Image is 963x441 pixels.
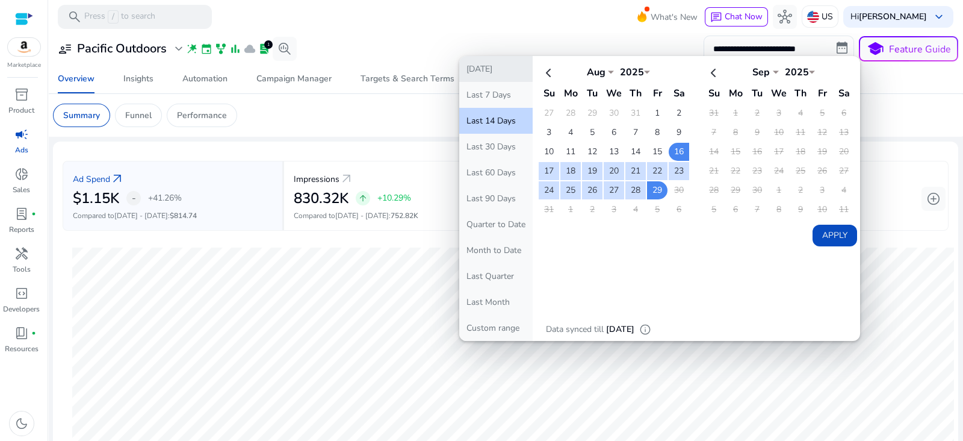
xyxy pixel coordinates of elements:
[14,246,29,261] span: handyman
[859,36,958,61] button: schoolFeature Guide
[84,10,155,23] p: Press to search
[7,61,41,70] p: Marketplace
[264,40,273,49] div: 1
[73,173,110,186] p: Ad Spend
[5,343,39,354] p: Resources
[114,211,168,220] span: [DATE] - [DATE]
[31,331,36,336] span: fiber_manual_record
[391,211,418,220] span: 752.82K
[725,11,763,22] span: Chat Now
[606,323,634,336] p: [DATE]
[110,172,125,186] a: arrow_outward
[8,105,34,116] p: Product
[200,43,212,55] span: event
[361,75,454,83] div: Targets & Search Terms
[859,11,927,22] b: [PERSON_NAME]
[710,11,722,23] span: chat
[813,225,857,246] button: Apply
[229,43,241,55] span: bar_chart
[14,207,29,221] span: lab_profile
[459,56,533,82] button: [DATE]
[459,263,533,289] button: Last Quarter
[277,42,292,56] span: search_insights
[459,134,533,160] button: Last 30 Days
[459,160,533,186] button: Last 60 Days
[822,6,833,27] p: US
[921,187,946,211] button: add_circle
[459,186,533,211] button: Last 90 Days
[14,326,29,340] span: book_4
[614,66,650,79] div: 2025
[377,194,411,202] p: +10.29%
[14,416,29,431] span: dark_mode
[459,237,533,263] button: Month to Date
[773,5,797,29] button: hub
[459,289,533,315] button: Last Month
[459,108,533,134] button: Last 14 Days
[58,42,72,56] span: user_attributes
[170,211,197,220] span: $814.74
[14,87,29,102] span: inventory_2
[778,10,792,24] span: hub
[13,184,30,195] p: Sales
[177,109,227,122] p: Performance
[58,75,94,83] div: Overview
[73,210,273,221] p: Compared to :
[273,37,297,61] button: search_insights
[125,109,152,122] p: Funnel
[13,264,31,275] p: Tools
[258,43,270,55] span: lab_profile
[459,211,533,237] button: Quarter to Date
[77,42,167,56] h3: Pacific Outdoors
[459,82,533,108] button: Last 7 Days
[132,191,136,205] span: -
[172,42,186,56] span: expand_more
[335,211,389,220] span: [DATE] - [DATE]
[186,43,198,55] span: wand_stars
[339,172,354,186] a: arrow_outward
[807,11,819,23] img: us.svg
[651,7,698,28] span: What's New
[63,109,100,122] p: Summary
[67,10,82,24] span: search
[459,315,533,341] button: Custom range
[182,75,228,83] div: Automation
[256,75,332,83] div: Campaign Manager
[578,66,614,79] div: Aug
[639,324,651,336] span: info
[294,173,339,186] p: Impressions
[889,42,951,57] p: Feature Guide
[546,323,604,336] p: Data synced till
[244,43,256,55] span: cloud
[358,193,368,203] span: arrow_upward
[743,66,779,79] div: Sep
[3,304,40,314] p: Developers
[294,190,348,207] h2: 830.32K
[14,167,29,181] span: donut_small
[705,7,768,27] button: chatChat Now
[73,190,119,207] h2: $1.15K
[123,75,153,83] div: Insights
[215,43,227,55] span: family_history
[148,194,182,202] p: +41.26%
[850,13,927,21] p: Hi
[932,10,946,24] span: keyboard_arrow_down
[15,145,28,155] p: Ads
[14,286,29,301] span: code_blocks
[294,210,494,221] p: Compared to :
[779,66,815,79] div: 2025
[31,211,36,216] span: fiber_manual_record
[9,224,34,235] p: Reports
[108,10,119,23] span: /
[8,38,40,56] img: amazon.svg
[14,127,29,142] span: campaign
[867,40,884,58] span: school
[926,192,941,206] span: add_circle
